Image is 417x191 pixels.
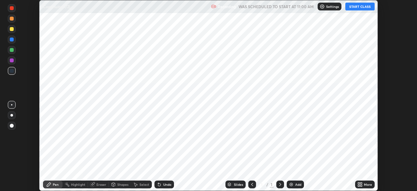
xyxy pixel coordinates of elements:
div: 1 [259,183,265,186]
p: Recording [218,4,236,9]
img: class-settings-icons [320,4,325,9]
p: Settings [326,5,339,8]
div: More [364,183,372,186]
img: add-slide-button [289,182,294,187]
p: Continuity (1/2) [43,4,70,9]
img: recording.375f2c34.svg [211,4,216,9]
h5: WAS SCHEDULED TO START AT 11:00 AM [238,4,314,9]
div: Pen [53,183,59,186]
button: START CLASS [345,3,375,10]
div: Add [295,183,301,186]
div: Undo [163,183,171,186]
div: Highlight [71,183,85,186]
div: Eraser [96,183,106,186]
div: 1 [270,182,274,187]
div: Slides [234,183,243,186]
div: / [266,183,268,186]
div: Select [139,183,149,186]
div: Shapes [117,183,128,186]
